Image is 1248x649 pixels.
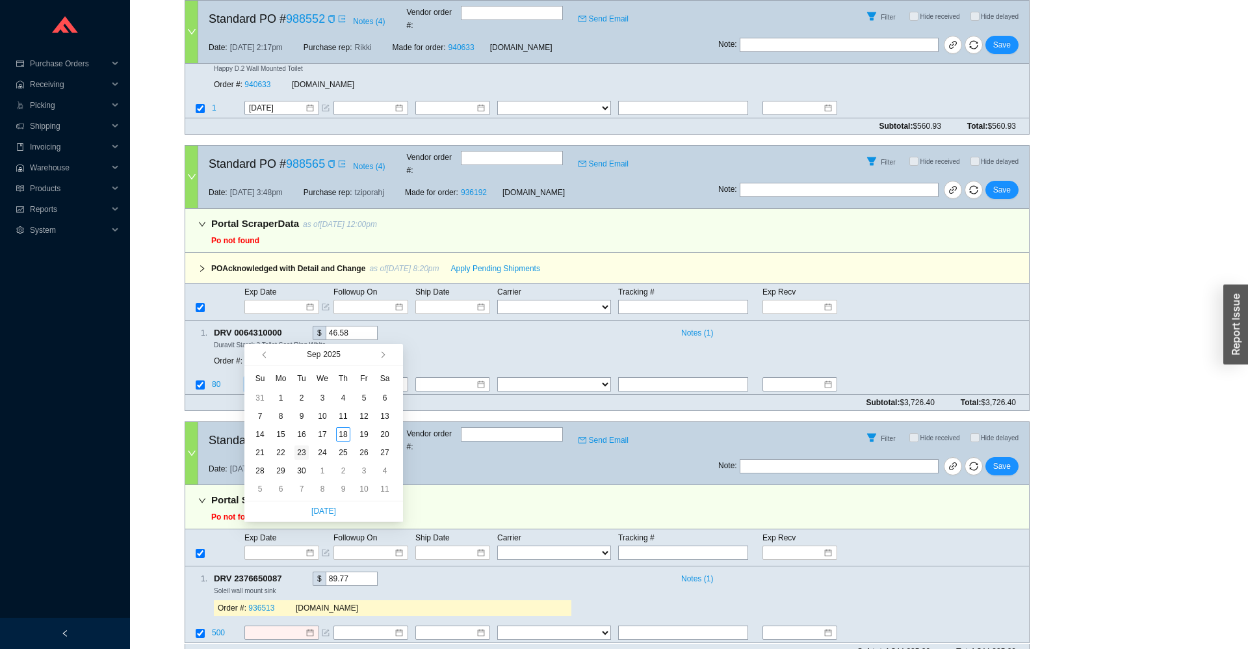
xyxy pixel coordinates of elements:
[214,572,293,586] span: DRV 2376650087
[291,389,312,407] td: 2025-09-02
[274,464,288,478] div: 29
[187,172,196,181] span: down
[270,480,291,498] td: 2025-10-06
[333,444,354,462] td: 2025-09-25
[357,427,371,442] div: 19
[211,218,299,229] span: Portal Scraper Data
[920,434,959,442] span: Hide received
[294,464,309,478] div: 30
[250,368,270,389] th: Su
[30,74,108,95] span: Receiving
[313,572,326,586] div: $
[274,482,288,496] div: 6
[328,157,335,170] div: Copy
[333,480,354,498] td: 2025-10-09
[294,391,309,405] div: 2
[718,38,737,52] span: Note :
[336,464,350,478] div: 2
[900,398,934,407] span: $3,726.40
[497,533,521,542] span: Carrier
[393,43,446,52] span: Made for order:
[322,629,330,637] span: form
[405,188,458,197] span: Made for order:
[354,462,374,480] td: 2025-10-03
[16,60,25,68] span: credit-card
[303,220,377,229] span: as of [DATE] 12:00pm
[214,326,293,340] span: DRV 0064310000
[913,122,941,131] span: $560.93
[333,368,354,389] th: Th
[291,444,312,462] td: 2025-09-23
[985,457,1019,475] button: Save
[354,480,374,498] td: 2025-10-10
[248,604,274,613] a: 936513
[315,409,330,423] div: 10
[333,407,354,425] td: 2025-09-11
[211,494,299,505] span: Portal Scraper Data
[909,157,918,166] input: Hide received
[681,572,713,585] span: Notes ( 1 )
[354,368,374,389] th: Fr
[879,120,941,133] span: Subtotal:
[965,181,983,199] button: sync
[30,178,108,199] span: Products
[353,15,385,28] span: Notes ( 4 )
[291,462,312,480] td: 2025-09-30
[355,186,384,199] span: tziporahj
[369,264,439,273] span: as of [DATE] 8:20pm
[214,65,303,72] span: Happy D.2 Wall Mounted Toilet
[270,368,291,389] th: Mo
[61,629,69,637] span: left
[909,433,918,442] input: Hide received
[30,95,108,116] span: Picking
[209,9,325,29] span: Standard PO #
[315,445,330,460] div: 24
[675,572,714,581] button: Notes (1)
[294,427,309,442] div: 16
[285,326,293,340] div: Copy
[354,425,374,444] td: 2025-09-19
[212,629,227,638] span: 500
[250,480,270,498] td: 2025-10-05
[209,462,227,475] span: Date:
[315,464,330,478] div: 1
[578,434,629,447] a: mailSend Email
[354,444,374,462] td: 2025-09-26
[312,389,333,407] td: 2025-09-03
[861,6,882,27] button: Filter
[909,12,918,21] input: Hide received
[291,425,312,444] td: 2025-09-16
[274,391,288,405] div: 1
[944,181,962,199] a: link
[502,186,565,199] span: [DOMAIN_NAME]
[357,464,371,478] div: 3
[185,326,207,339] div: 1 .
[211,264,365,273] span: PO Acknowledged with Detail and Change
[291,368,312,389] th: Tu
[312,480,333,498] td: 2025-10-08
[407,6,458,32] span: Vendor order # :
[985,36,1019,54] button: Save
[253,464,267,478] div: 28
[948,462,957,473] span: link
[323,344,341,365] button: 2025
[881,435,895,442] span: Filter
[374,407,395,425] td: 2025-09-13
[214,341,326,349] span: Duravit Starck 3 Toilet Seat Ring White
[274,427,288,442] div: 15
[291,407,312,425] td: 2025-09-09
[218,604,246,613] span: Order #:
[333,533,377,542] span: Followup On
[378,391,392,405] div: 6
[407,151,458,177] span: Vendor order # :
[354,389,374,407] td: 2025-09-05
[333,425,354,444] td: 2025-09-18
[407,427,458,453] span: Vendor order # :
[881,159,895,166] span: Filter
[578,12,629,25] a: mailSend Email
[336,409,350,423] div: 11
[30,199,108,220] span: Reports
[336,391,350,405] div: 4
[209,186,227,199] span: Date:
[296,604,358,613] span: [DOMAIN_NAME]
